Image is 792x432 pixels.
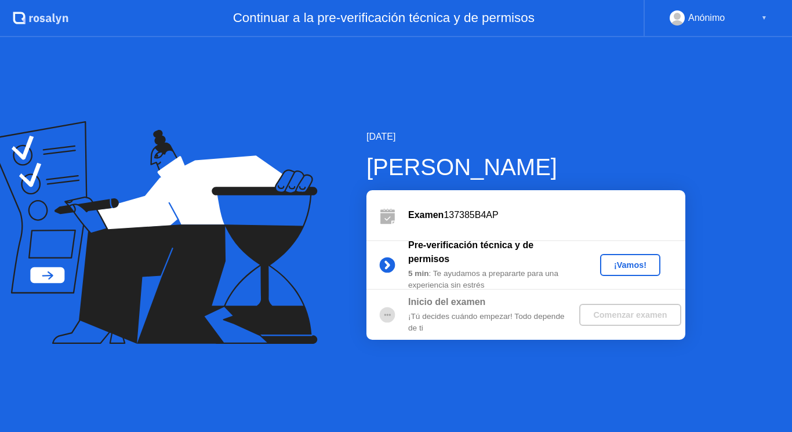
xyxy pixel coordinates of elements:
[408,269,429,278] b: 5 min
[584,310,676,320] div: Comenzar examen
[688,10,725,26] div: Anónimo
[408,311,575,335] div: ¡Tú decides cuándo empezar! Todo depende de ti
[366,130,685,144] div: [DATE]
[366,150,685,184] div: [PERSON_NAME]
[408,208,685,222] div: 137385B4AP
[408,210,444,220] b: Examen
[761,10,767,26] div: ▼
[408,297,485,307] b: Inicio del examen
[605,260,656,270] div: ¡Vamos!
[600,254,660,276] button: ¡Vamos!
[579,304,681,326] button: Comenzar examen
[408,240,533,264] b: Pre-verificación técnica y de permisos
[408,268,575,292] div: : Te ayudamos a prepararte para una experiencia sin estrés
